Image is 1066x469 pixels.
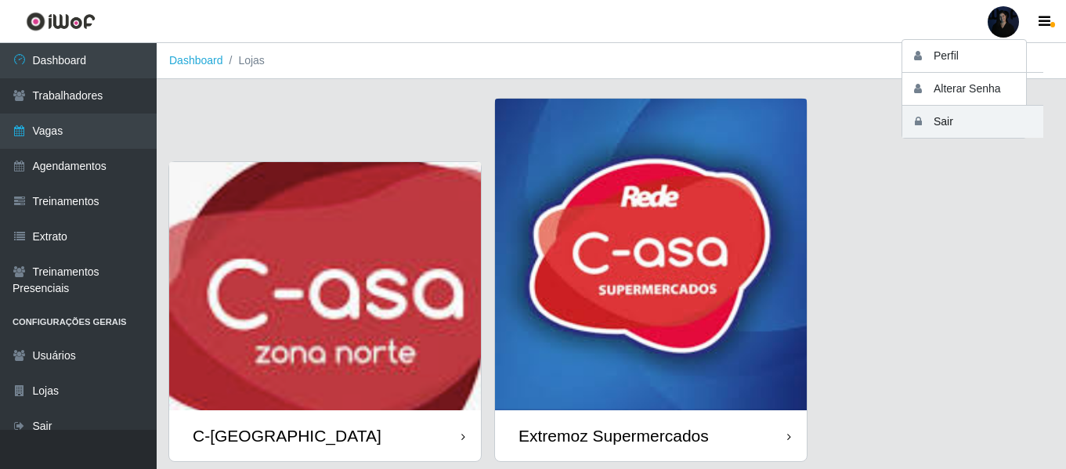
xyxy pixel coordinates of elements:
[169,54,223,67] a: Dashboard
[26,12,96,31] img: CoreUI Logo
[902,106,1043,138] button: Sair
[157,43,1066,79] nav: breadcrumb
[223,52,265,69] li: Lojas
[902,73,1043,106] button: Alterar Senha
[519,426,709,446] div: Extremoz Supermercados
[902,40,1043,73] button: Perfil
[193,426,381,446] div: C-[GEOGRAPHIC_DATA]
[495,99,807,461] a: Extremoz Supermercados
[169,162,481,462] a: C-[GEOGRAPHIC_DATA]
[169,162,481,410] img: cardImg
[495,99,807,410] img: cardImg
